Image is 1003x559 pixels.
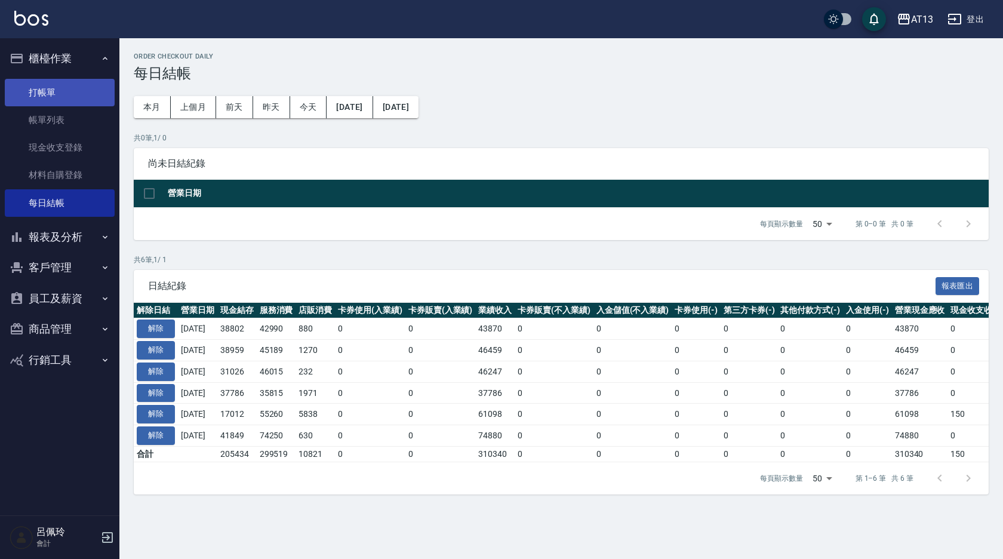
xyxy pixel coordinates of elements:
td: 43870 [892,318,948,340]
th: 營業日期 [165,180,989,208]
p: 共 0 筆, 1 / 0 [134,133,989,143]
td: 35815 [257,382,296,404]
td: 0 [593,446,672,462]
div: AT13 [911,12,933,27]
td: [DATE] [178,425,217,447]
td: 1270 [296,340,335,361]
th: 現金結存 [217,303,257,318]
p: 會計 [36,538,97,549]
td: 0 [843,446,892,462]
td: 0 [721,446,778,462]
td: 0 [777,404,843,425]
p: 第 0–0 筆 共 0 筆 [856,219,913,229]
td: 0 [777,425,843,447]
td: 0 [515,340,593,361]
td: [DATE] [178,382,217,404]
td: 74250 [257,425,296,447]
td: 0 [515,382,593,404]
td: 0 [672,425,721,447]
button: 解除 [137,405,175,423]
th: 營業現金應收 [892,303,948,318]
button: 櫃檯作業 [5,43,115,74]
td: 46015 [257,361,296,382]
td: 0 [721,340,778,361]
th: 營業日期 [178,303,217,318]
td: 0 [405,404,476,425]
td: 合計 [134,446,178,462]
td: 1971 [296,382,335,404]
button: 報表匯出 [936,277,980,296]
td: 0 [721,361,778,382]
button: [DATE] [327,96,373,118]
a: 現金收支登錄 [5,134,115,161]
td: 0 [405,382,476,404]
td: 0 [405,318,476,340]
button: 客戶管理 [5,252,115,283]
td: 31026 [217,361,257,382]
td: 46459 [475,340,515,361]
td: 38802 [217,318,257,340]
p: 每頁顯示數量 [760,473,803,484]
td: 43870 [475,318,515,340]
td: 74880 [475,425,515,447]
img: Logo [14,11,48,26]
div: 50 [808,208,836,240]
button: 登出 [943,8,989,30]
button: AT13 [892,7,938,32]
th: 卡券販賣(入業績) [405,303,476,318]
p: 第 1–6 筆 共 6 筆 [856,473,913,484]
th: 解除日結 [134,303,178,318]
td: 232 [296,361,335,382]
td: 0 [515,361,593,382]
td: 0 [777,361,843,382]
td: 55260 [257,404,296,425]
td: 0 [843,361,892,382]
span: 尚未日結紀錄 [148,158,974,170]
a: 帳單列表 [5,106,115,134]
td: 0 [843,318,892,340]
td: [DATE] [178,340,217,361]
td: 42990 [257,318,296,340]
a: 材料自購登錄 [5,161,115,189]
th: 卡券販賣(不入業績) [515,303,593,318]
span: 日結紀錄 [148,280,936,292]
td: 5838 [296,404,335,425]
button: 報表及分析 [5,222,115,253]
td: 299519 [257,446,296,462]
h3: 每日結帳 [134,65,989,82]
td: [DATE] [178,404,217,425]
a: 每日結帳 [5,189,115,217]
td: 45189 [257,340,296,361]
td: 0 [721,425,778,447]
a: 報表匯出 [936,279,980,291]
button: 上個月 [171,96,216,118]
td: 37786 [475,382,515,404]
h5: 呂佩玲 [36,526,97,538]
td: 0 [593,404,672,425]
td: 0 [405,425,476,447]
button: save [862,7,886,31]
td: 0 [593,382,672,404]
td: 37786 [892,382,948,404]
th: 服務消費 [257,303,296,318]
td: 0 [335,425,405,447]
th: 卡券使用(入業績) [335,303,405,318]
button: 解除 [137,384,175,403]
td: [DATE] [178,361,217,382]
td: 0 [721,404,778,425]
td: 0 [335,404,405,425]
td: 630 [296,425,335,447]
td: 46247 [475,361,515,382]
td: 0 [335,382,405,404]
button: 解除 [137,426,175,445]
td: 0 [672,361,721,382]
h2: Order checkout daily [134,53,989,60]
td: 0 [672,404,721,425]
td: 46247 [892,361,948,382]
button: 本月 [134,96,171,118]
td: 0 [843,404,892,425]
th: 業績收入 [475,303,515,318]
td: 310340 [892,446,948,462]
button: 今天 [290,96,327,118]
td: 61098 [892,404,948,425]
